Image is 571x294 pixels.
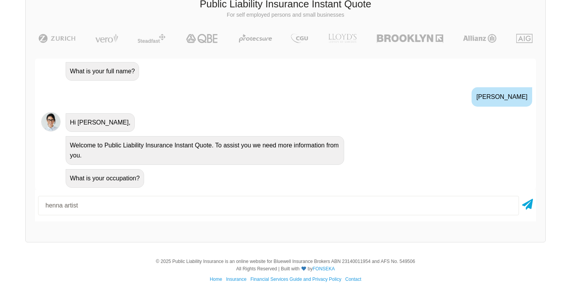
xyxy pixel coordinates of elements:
[472,87,532,107] div: [PERSON_NAME]
[313,266,335,272] a: FONSEKA
[251,277,341,282] a: Financial Services Guide and Privacy Policy
[41,112,61,131] img: Chatbot | PLI
[66,113,135,132] div: Hi [PERSON_NAME],
[181,34,223,43] img: QBE | Public Liability Insurance
[459,34,500,43] img: Allianz | Public Liability Insurance
[31,11,540,19] p: For self employed persons and small businesses
[134,34,169,43] img: Steadfast | Public Liability Insurance
[345,277,361,282] a: Contact
[66,169,144,188] div: What is your occupation?
[288,34,311,43] img: CGU | Public Liability Insurance
[35,34,79,43] img: Zurich | Public Liability Insurance
[374,34,446,43] img: Brooklyn | Public Liability Insurance
[38,196,519,215] input: Your occupation
[210,277,222,282] a: Home
[236,34,275,43] img: Protecsure | Public Liability Insurance
[66,62,139,81] div: What is your full name?
[92,34,122,43] img: Vero | Public Liability Insurance
[324,34,361,43] img: LLOYD's | Public Liability Insurance
[66,136,344,165] div: Welcome to Public Liability Insurance Instant Quote. To assist you we need more information from ...
[513,34,536,43] img: AIG | Public Liability Insurance
[226,277,247,282] a: Insurance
